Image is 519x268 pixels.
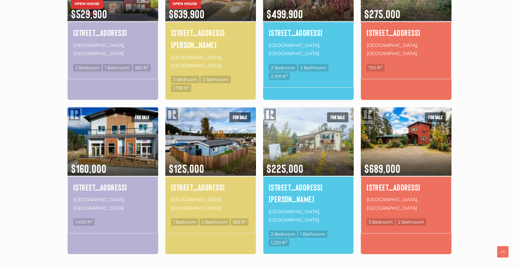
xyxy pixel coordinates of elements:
sup: 2 [187,85,189,89]
span: 3 Bedroom [171,76,199,83]
span: 2 Bathroom [200,76,231,83]
span: 3 Bedroom [366,218,395,226]
span: For sale [229,112,251,122]
span: $689,000 [361,152,451,176]
a: [STREET_ADDRESS] [73,27,153,39]
sup: 2 [245,219,246,223]
span: 720 ft [366,64,385,71]
p: [GEOGRAPHIC_DATA], [GEOGRAPHIC_DATA] [73,195,153,213]
span: 952 ft [133,64,151,71]
p: [GEOGRAPHIC_DATA], [GEOGRAPHIC_DATA] [269,207,348,225]
a: [STREET_ADDRESS][PERSON_NAME] [171,27,250,50]
span: 1 Bathroom [298,230,327,238]
p: [GEOGRAPHIC_DATA], [GEOGRAPHIC_DATA] [171,195,250,213]
span: For sale [425,112,446,122]
p: [GEOGRAPHIC_DATA], [GEOGRAPHIC_DATA] [73,41,153,59]
a: [STREET_ADDRESS] [73,181,153,193]
span: 2 Bedroom [73,64,102,71]
sup: 2 [381,64,382,68]
img: 8-7 PROSPECTOR ROAD, Whitehorse, Yukon [165,106,256,177]
span: 2,100 ft [269,73,290,80]
span: $225,000 [263,152,354,176]
sup: 2 [285,239,287,243]
span: 1,220 ft [269,239,289,246]
p: [GEOGRAPHIC_DATA], [GEOGRAPHIC_DATA] [171,53,250,71]
a: [STREET_ADDRESS] [366,181,446,193]
span: 2 Bedroom [269,64,297,71]
sup: 2 [91,219,92,223]
sup: 2 [147,64,149,68]
img: 101-143 KENO WAY, Whitehorse, Yukon [68,106,158,177]
span: For sale [132,112,153,122]
p: [GEOGRAPHIC_DATA], [GEOGRAPHIC_DATA] [269,41,348,59]
span: 2 Bedroom [269,230,297,238]
span: 2 Bathroom [396,218,426,226]
p: [GEOGRAPHIC_DATA], [GEOGRAPHIC_DATA] [366,195,446,213]
span: 2 Bathroom [199,218,230,226]
a: [STREET_ADDRESS] [171,181,250,193]
p: [GEOGRAPHIC_DATA], [GEOGRAPHIC_DATA] [366,41,446,59]
span: 1,400 ft [73,218,95,226]
span: 2 Bathroom [298,64,328,71]
sup: 2 [286,73,288,77]
img: 16 DEADEND ROAD, Whitehorse South, Yukon [361,106,451,177]
span: $125,000 [165,152,256,176]
span: 1 Bathroom [103,64,132,71]
a: [STREET_ADDRESS] [269,27,348,39]
a: [STREET_ADDRESS] [366,27,446,39]
a: [STREET_ADDRESS][PERSON_NAME] [269,181,348,205]
span: 1,736 ft [171,84,191,92]
img: 3 BRYDE PLACE, Whitehorse, Yukon [263,106,354,177]
span: 1 Bedroom [171,218,198,226]
span: 965 ft [231,218,248,226]
span: For sale [327,112,348,122]
span: $160,000 [68,152,158,176]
